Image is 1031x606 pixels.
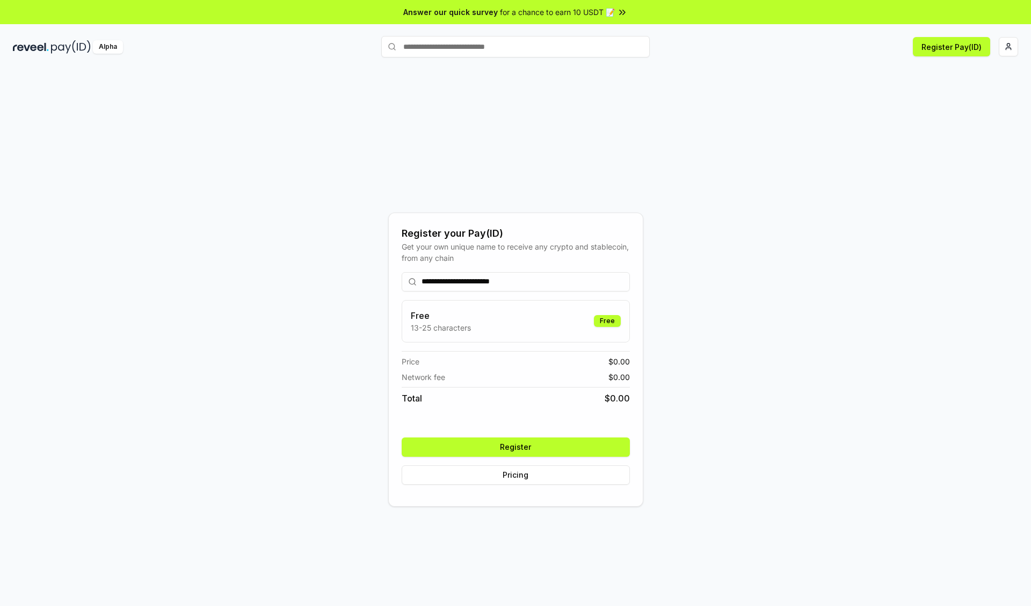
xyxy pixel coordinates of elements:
[51,40,91,54] img: pay_id
[93,40,123,54] div: Alpha
[402,356,419,367] span: Price
[594,315,621,327] div: Free
[608,371,630,383] span: $ 0.00
[402,371,445,383] span: Network fee
[402,392,422,405] span: Total
[402,226,630,241] div: Register your Pay(ID)
[402,437,630,457] button: Register
[402,241,630,264] div: Get your own unique name to receive any crypto and stablecoin, from any chain
[913,37,990,56] button: Register Pay(ID)
[500,6,615,18] span: for a chance to earn 10 USDT 📝
[403,6,498,18] span: Answer our quick survey
[605,392,630,405] span: $ 0.00
[402,465,630,485] button: Pricing
[411,309,471,322] h3: Free
[411,322,471,333] p: 13-25 characters
[13,40,49,54] img: reveel_dark
[608,356,630,367] span: $ 0.00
